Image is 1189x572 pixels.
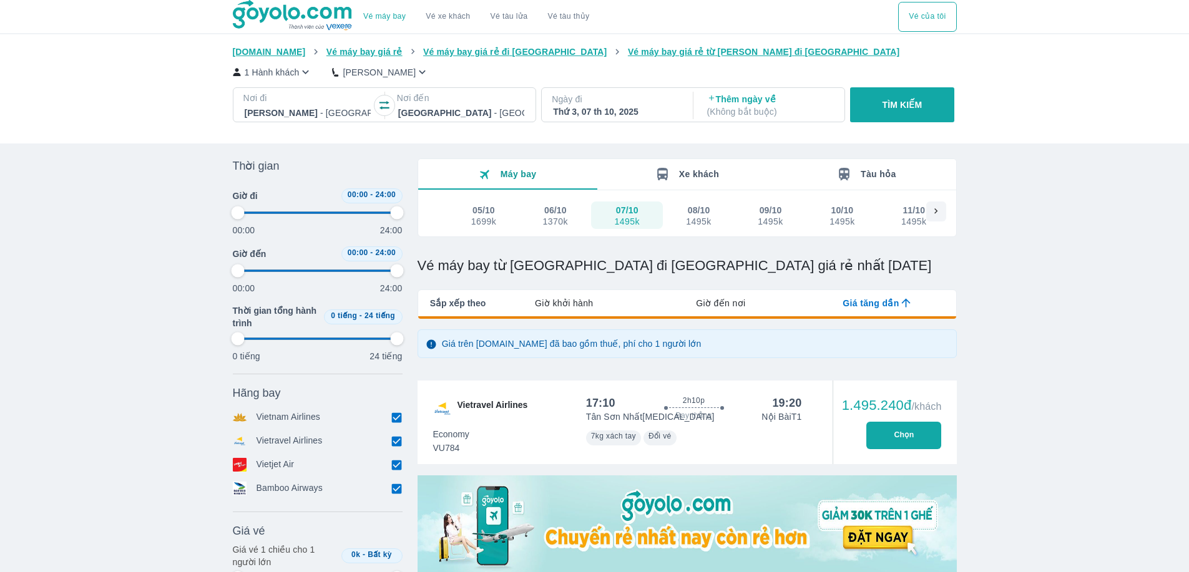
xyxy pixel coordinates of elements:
p: Tân Sơn Nhất [MEDICAL_DATA] [586,410,715,423]
div: 1495k [829,216,854,226]
div: 11/10 [903,204,925,216]
div: 08/10 [688,204,710,216]
p: Giá trên [DOMAIN_NAME] đã bao gồm thuế, phí cho 1 người lớn [442,337,702,350]
span: - [363,550,365,559]
div: scrollable day and price [448,201,926,229]
span: - [370,190,373,199]
button: Vé của tôi [898,2,956,32]
div: 1495k [614,216,639,226]
span: Thời gian tổng hành trình [233,304,319,329]
p: 24:00 [380,224,403,236]
p: [PERSON_NAME] [343,66,416,79]
span: 00:00 [348,190,368,199]
span: 24:00 [375,248,396,257]
div: 19:20 [772,395,801,410]
span: Sắp xếp theo [430,297,486,309]
span: Giờ đến [233,248,267,260]
span: - [360,311,362,320]
div: choose transportation mode [898,2,956,32]
span: VU784 [433,442,469,454]
span: 24 tiếng [365,311,395,320]
div: 10/10 [831,204,854,216]
p: Ngày đi [552,93,680,105]
p: Nơi đi [243,92,372,104]
span: Giờ đến nơi [696,297,745,309]
span: Vé máy bay giá rẻ [326,47,403,57]
p: Nơi đến [397,92,526,104]
p: TÌM KIẾM [883,99,922,111]
p: Vietjet Air [257,458,295,472]
div: choose transportation mode [353,2,599,32]
span: 00:00 [348,248,368,257]
button: 1 Hành khách [233,65,313,79]
div: 1495k [901,216,926,226]
div: 1370k [543,216,568,226]
p: 24:00 [380,282,403,294]
span: Hãng bay [233,385,281,400]
p: Giá vé 1 chiều cho 1 người lớn [233,543,336,568]
span: Đổi vé [648,432,672,440]
div: 17:10 [586,395,615,410]
span: /khách [911,401,941,412]
p: 1 Hành khách [245,66,300,79]
button: Chọn [866,422,941,449]
div: 1.495.240đ [842,398,942,413]
div: 05/10 [472,204,495,216]
p: 24 tiếng [369,350,402,362]
div: lab API tabs example [486,290,956,316]
span: 24:00 [375,190,396,199]
span: Máy bay [501,169,537,179]
span: 0k [351,550,360,559]
div: 1699k [471,216,496,226]
span: 2h10p [683,395,705,405]
span: 7kg xách tay [591,432,636,440]
button: Vé tàu thủy [537,2,599,32]
nav: breadcrumb [233,46,957,58]
a: Vé tàu lửa [481,2,538,32]
p: ( Không bắt buộc ) [707,105,833,118]
p: Nội Bài T1 [761,410,801,423]
div: 1495k [686,216,711,226]
span: Giá vé [233,523,265,538]
span: Xe khách [679,169,719,179]
span: - [370,248,373,257]
p: Vietnam Airlines [257,410,321,424]
p: Bamboo Airways [257,482,323,495]
img: VU [433,399,453,419]
div: 06/10 [544,204,567,216]
div: 1495k [758,216,783,226]
span: 0 tiếng [331,311,357,320]
a: Vé xe khách [426,12,470,21]
span: Giờ đi [233,190,258,202]
span: Giờ khởi hành [535,297,593,309]
span: Vé máy bay giá rẻ đi [GEOGRAPHIC_DATA] [423,47,607,57]
div: 09/10 [760,204,782,216]
div: Thứ 3, 07 th 10, 2025 [553,105,679,118]
p: Thêm ngày về [707,93,833,118]
div: 07/10 [616,204,639,216]
span: [DOMAIN_NAME] [233,47,306,57]
button: TÌM KIẾM [850,87,954,122]
a: Vé máy bay [363,12,406,21]
span: Vietravel Airlines [457,399,528,419]
p: 00:00 [233,224,255,236]
p: 0 tiếng [233,350,260,362]
span: Tàu hỏa [861,169,896,179]
span: Bất kỳ [368,550,392,559]
button: [PERSON_NAME] [332,65,429,79]
span: Thời gian [233,158,280,173]
span: Economy [433,428,469,440]
h1: Vé máy bay từ [GEOGRAPHIC_DATA] đi [GEOGRAPHIC_DATA] giá rẻ nhất [DATE] [418,257,957,274]
p: 00:00 [233,282,255,294]
span: Giá tăng dần [843,297,899,309]
span: Vé máy bay giá rẻ từ [PERSON_NAME] đi [GEOGRAPHIC_DATA] [628,47,900,57]
p: Vietravel Airlines [257,434,323,448]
